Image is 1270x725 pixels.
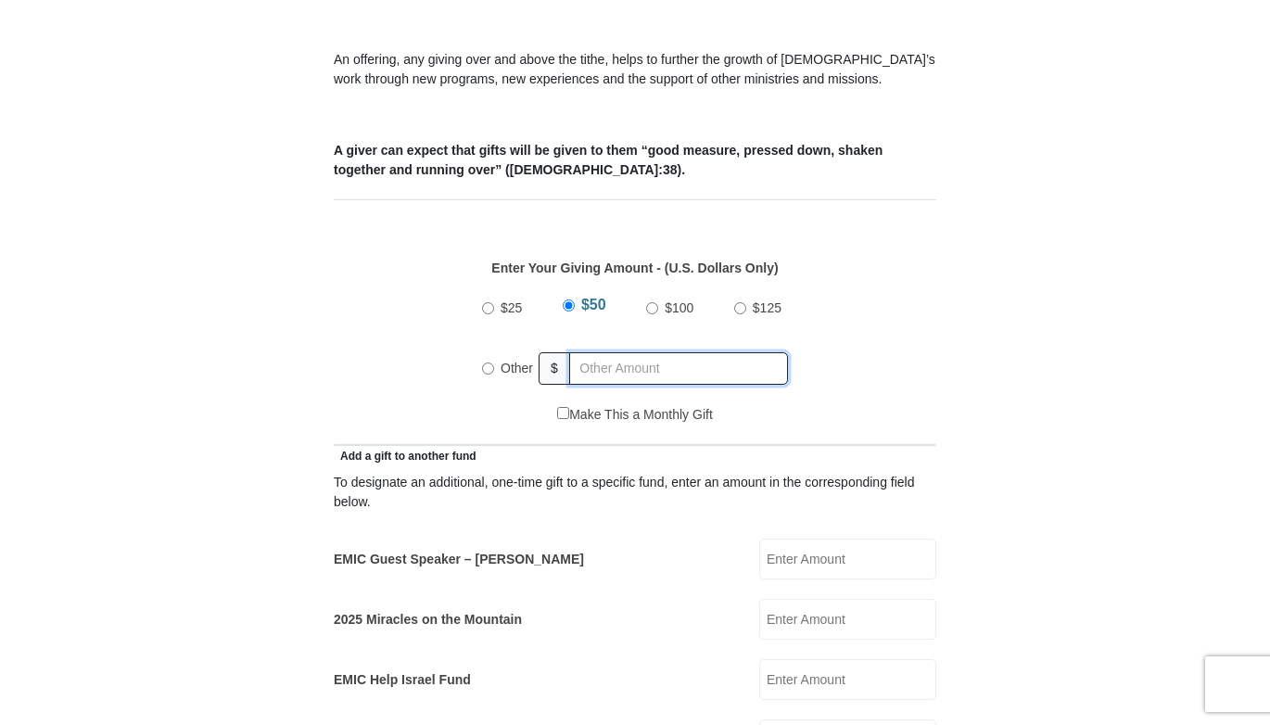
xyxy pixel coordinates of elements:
[501,300,522,315] span: $25
[334,143,883,177] b: A giver can expect that gifts will be given to them “good measure, pressed down, shaken together ...
[569,352,788,385] input: Other Amount
[334,670,471,690] label: EMIC Help Israel Fund
[334,473,936,512] div: To designate an additional, one-time gift to a specific fund, enter an amount in the correspondin...
[334,50,936,89] p: An offering, any giving over and above the tithe, helps to further the growth of [DEMOGRAPHIC_DAT...
[557,407,569,419] input: Make This a Monthly Gift
[539,352,570,385] span: $
[334,450,476,463] span: Add a gift to another fund
[665,300,693,315] span: $100
[581,297,606,312] span: $50
[334,550,584,569] label: EMIC Guest Speaker – [PERSON_NAME]
[334,610,522,630] label: 2025 Miracles on the Mountain
[759,539,936,579] input: Enter Amount
[753,300,781,315] span: $125
[759,659,936,700] input: Enter Amount
[759,599,936,640] input: Enter Amount
[491,261,778,275] strong: Enter Your Giving Amount - (U.S. Dollars Only)
[557,405,713,425] label: Make This a Monthly Gift
[501,361,533,375] span: Other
